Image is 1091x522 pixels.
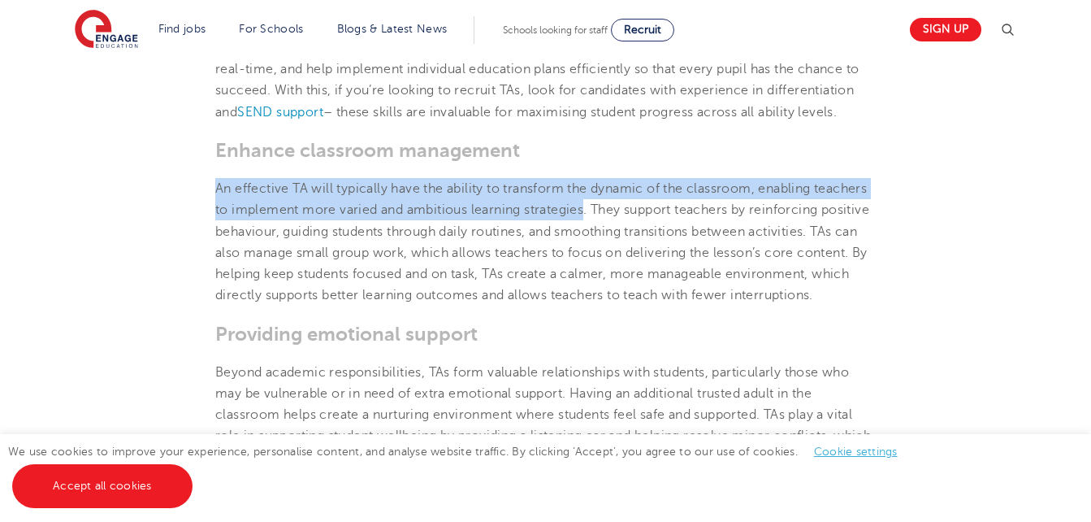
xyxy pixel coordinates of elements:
[12,464,193,508] a: Accept all cookies
[814,446,898,458] a: Cookie settings
[624,24,661,36] span: Recruit
[323,105,837,120] span: – these skills are invaluable for maximising student progress across all ability levels.
[215,181,869,302] span: An effective TA will typically have the ability to transform the dynamic of the classroom, enabli...
[215,365,871,486] span: Beyond academic responsibilities, TAs form valuable relationships with students, particularly tho...
[910,18,981,41] a: Sign up
[239,23,303,35] a: For Schools
[75,10,138,50] img: Engage Education
[237,105,323,120] a: SEND support
[611,19,674,41] a: Recruit
[158,23,206,35] a: Find jobs
[8,446,914,492] span: We use cookies to improve your experience, personalise content, and analyse website traffic. By c...
[503,24,608,36] span: Schools looking for staff
[215,139,520,162] span: Enhance classroom management
[215,323,478,346] span: Providing emotional support
[337,23,448,35] a: Blogs & Latest News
